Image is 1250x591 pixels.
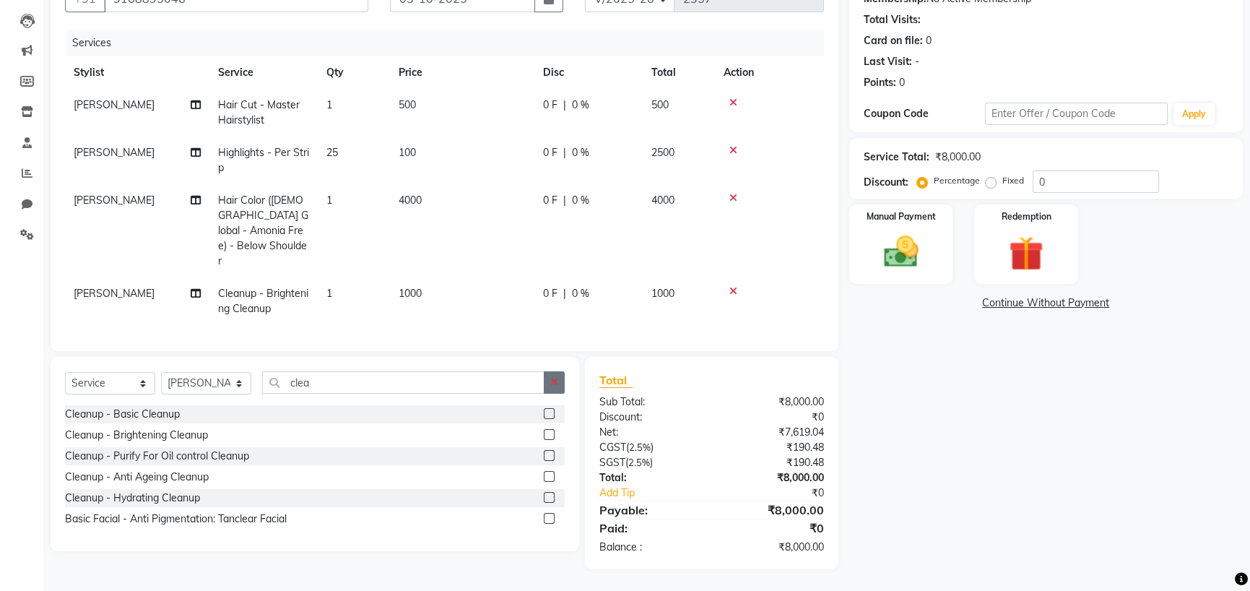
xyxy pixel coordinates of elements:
span: 0 % [572,145,589,160]
th: Service [209,56,318,89]
button: Apply [1173,103,1215,125]
div: ₹0 [732,486,835,501]
span: 2.5% [628,457,650,468]
div: ₹8,000.00 [711,501,834,519]
div: ( ) [589,440,711,455]
span: 500 [399,98,416,111]
div: Card on file: [864,33,923,48]
div: Cleanup - Brightening Cleanup [65,428,208,443]
div: Discount: [864,175,908,190]
div: ₹8,000.00 [711,540,834,555]
div: ₹0 [711,519,834,537]
span: 25 [326,146,338,159]
span: Cleanup - Brightening Cleanup [218,287,308,315]
span: 2.5% [629,441,651,453]
div: ₹7,619.04 [711,425,834,440]
a: Add Tip [589,486,732,501]
div: 0 [899,75,905,90]
span: CGST [599,441,626,454]
span: 1000 [399,287,422,300]
span: 4000 [651,194,674,207]
span: 500 [651,98,669,111]
a: Continue Without Payment [852,295,1240,311]
span: 0 F [543,98,557,113]
span: 1 [326,194,332,207]
div: Balance : [589,540,711,555]
div: Service Total: [864,150,929,165]
div: ₹190.48 [711,440,834,455]
div: Points: [864,75,896,90]
span: 100 [399,146,416,159]
div: Cleanup - Hydrating Cleanup [65,491,200,506]
span: 4000 [399,194,422,207]
span: | [563,98,566,113]
div: ₹8,000.00 [935,150,981,165]
th: Stylist [65,56,209,89]
div: Total Visits: [864,12,921,27]
label: Manual Payment [867,210,936,223]
span: 1 [326,98,332,111]
th: Action [715,56,824,89]
input: Search or Scan [262,371,544,394]
span: 0 % [572,98,589,113]
span: | [563,286,566,301]
div: Sub Total: [589,394,711,410]
div: ₹190.48 [711,455,834,470]
span: 0 F [543,286,557,301]
div: Last Visit: [864,54,912,69]
label: Percentage [934,174,980,187]
div: Cleanup - Basic Cleanup [65,407,180,422]
span: 0 % [572,286,589,301]
div: Discount: [589,410,711,425]
div: ₹0 [711,410,834,425]
span: Highlights - Per Strip [218,146,309,174]
div: Services [66,30,835,56]
div: Cleanup - Anti Ageing Cleanup [65,470,209,485]
span: [PERSON_NAME] [74,146,155,159]
div: Coupon Code [864,106,985,121]
div: Total: [589,470,711,486]
span: [PERSON_NAME] [74,287,155,300]
th: Qty [318,56,390,89]
span: 0 % [572,193,589,208]
div: Paid: [589,519,711,537]
span: Hair Cut - Master Hairstylist [218,98,300,126]
span: [PERSON_NAME] [74,194,155,207]
div: ( ) [589,455,711,470]
th: Disc [534,56,643,89]
div: Basic Facial - Anti Pigmentation: Tanclear Facial [65,512,287,527]
div: 0 [926,33,932,48]
th: Total [643,56,715,89]
span: | [563,145,566,160]
span: 0 F [543,193,557,208]
input: Enter Offer / Coupon Code [985,103,1168,125]
img: _cash.svg [873,232,929,272]
span: Total [599,373,633,388]
span: SGST [599,456,625,469]
div: ₹8,000.00 [711,470,834,486]
div: ₹8,000.00 [711,394,834,410]
label: Redemption [1002,210,1051,223]
img: _gift.svg [998,232,1054,275]
div: Cleanup - Purify For Oil control Cleanup [65,449,249,464]
span: 1 [326,287,332,300]
span: 2500 [651,146,674,159]
div: Net: [589,425,711,440]
div: - [915,54,919,69]
div: Payable: [589,501,711,519]
span: 1000 [651,287,674,300]
label: Fixed [1002,174,1024,187]
span: [PERSON_NAME] [74,98,155,111]
span: 0 F [543,145,557,160]
span: | [563,193,566,208]
th: Price [390,56,534,89]
span: Hair Color ([DEMOGRAPHIC_DATA] Global - Amonia Free) - Below Shoulder [218,194,308,267]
